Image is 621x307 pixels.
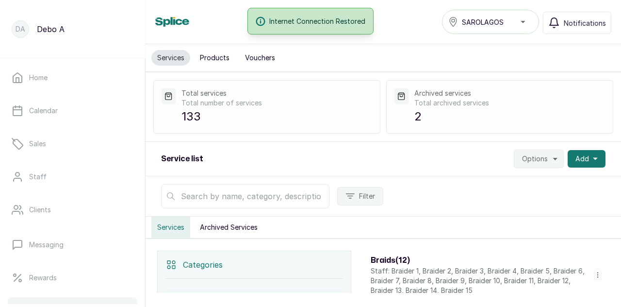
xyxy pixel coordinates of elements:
[522,154,548,164] span: Options
[29,106,58,116] p: Calendar
[8,231,137,258] a: Messaging
[29,172,47,182] p: Staff
[8,97,137,124] a: Calendar
[8,130,137,157] a: Sales
[181,98,372,108] p: Total number of services
[568,150,605,168] button: Add
[414,98,605,108] p: Total archived services
[151,217,190,238] button: Services
[8,196,137,223] a: Clients
[183,259,223,271] p: Categories
[29,73,48,83] p: Home
[575,154,589,164] span: Add
[514,150,564,168] button: Options
[181,108,372,125] p: 133
[161,153,203,165] h2: Service list
[371,255,594,266] h3: Braids ( 12 )
[29,205,51,215] p: Clients
[371,266,594,295] p: Staff: Braider 1, Braider 2, Braider 3, Braider 4, Braider 5, Braider 6, Braider 7, Braider 8, Br...
[29,240,64,250] p: Messaging
[414,108,605,125] p: 2
[414,88,605,98] p: Archived services
[29,273,57,283] p: Rewards
[194,50,235,66] button: Products
[8,264,137,291] a: Rewards
[269,16,365,26] span: Internet Connection Restored
[359,191,375,201] span: Filter
[29,139,46,149] p: Sales
[337,187,383,205] button: Filter
[151,50,190,66] button: Services
[8,163,137,190] a: Staff
[181,88,372,98] p: Total services
[161,184,329,208] input: Search by name, category, description, price
[8,64,137,91] a: Home
[239,50,281,66] button: Vouchers
[194,217,263,238] button: Archived Services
